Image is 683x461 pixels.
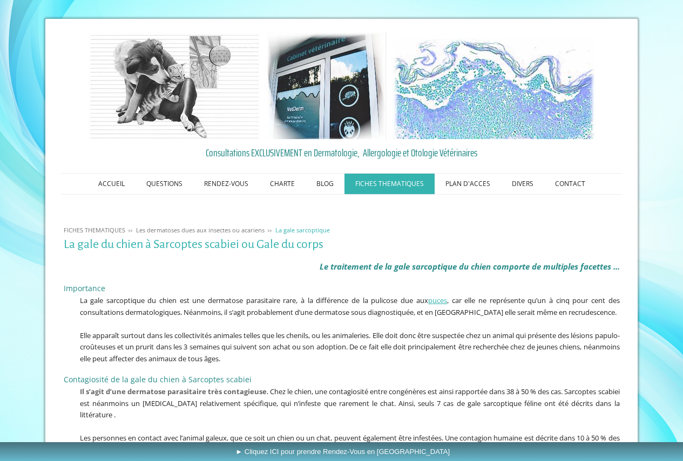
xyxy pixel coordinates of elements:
[136,226,265,234] span: Les dermatoses dues aux insectes ou acariens
[136,174,193,194] a: QUESTIONS
[80,331,620,363] span: Elle apparaît surtout dans les collectivités animales telles que les chenils, ou les animaleries....
[235,448,450,456] span: ► Cliquez ICI pour prendre Rendez-Vous en [GEOGRAPHIC_DATA]
[320,261,620,272] em: Le traitement de la gale sarcoptique du chien comporte de multiples facettes ...
[61,226,128,234] a: FICHES THEMATIQUES
[80,387,620,419] span: . Chez le chien, une contagiosité entre congénères est ainsi rapportée dans 38 à 50 % des cas. Sa...
[259,174,306,194] a: CHARTE
[344,174,435,194] a: FICHES THEMATIQUES
[64,145,620,161] a: Consultations EXCLUSIVEMENT en Dermatologie, Allergologie et Otologie Vétérinaires
[64,238,620,251] h1: La gale du chien à Sarcoptes scabiei ou Gale du corps
[428,295,447,305] a: puces
[501,174,544,194] a: DIVERS
[544,174,596,194] a: CONTACT
[133,226,267,234] a: Les dermatoses dues aux insectes ou acariens
[306,174,344,194] a: BLOG
[80,295,620,317] span: La gale sarcoptique du chien est une dermatose parasitaire rare, à la différence de la pulicose d...
[193,174,259,194] a: RENDEZ-VOUS
[273,226,333,234] a: La gale sarcoptique
[64,283,105,293] span: Importance
[64,374,252,384] span: Contagiosité de la gale du chien à Sarcoptes scabiei
[275,226,330,234] span: La gale sarcoptique
[435,174,501,194] a: PLAN D'ACCES
[87,174,136,194] a: ACCUEIL
[80,387,267,396] strong: Il s’agit d’une dermatose parasitaire très contagieuse
[64,226,125,234] span: FICHES THEMATIQUES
